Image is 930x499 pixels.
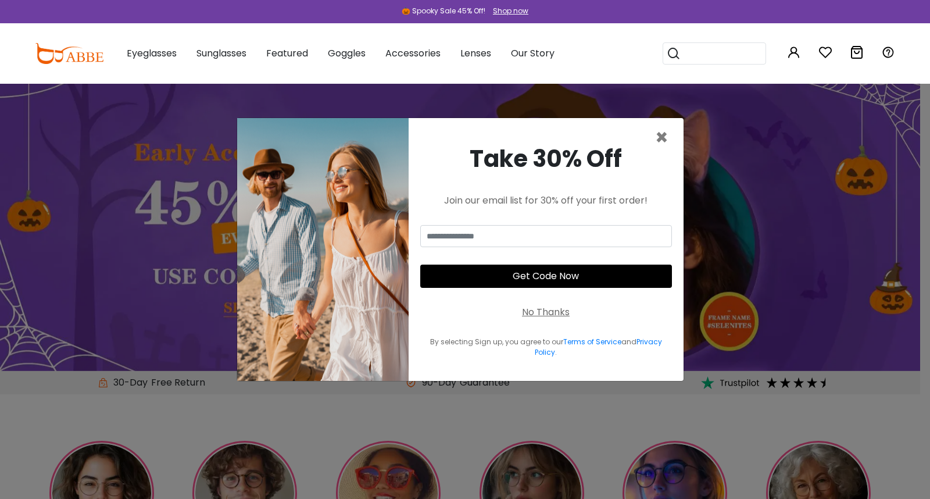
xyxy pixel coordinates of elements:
span: Lenses [460,47,491,60]
a: Terms of Service [563,337,621,347]
span: Sunglasses [196,47,246,60]
div: Shop now [493,6,528,16]
span: Eyeglasses [127,47,177,60]
img: abbeglasses.com [35,43,103,64]
div: No Thanks [522,305,570,319]
img: welcome [237,118,409,381]
div: Take 30% Off [420,141,672,176]
div: 🎃 Spooky Sale 45% Off! [402,6,485,16]
div: By selecting Sign up, you agree to our and . [420,337,672,358]
div: Join our email list for 30% off your first order! [420,194,672,208]
span: Accessories [385,47,441,60]
button: Close [655,127,668,148]
span: Featured [266,47,308,60]
button: Get Code Now [420,265,672,288]
span: × [655,123,668,152]
a: Privacy Policy [535,337,662,357]
a: Shop now [487,6,528,16]
span: Our Story [511,47,555,60]
span: Goggles [328,47,366,60]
